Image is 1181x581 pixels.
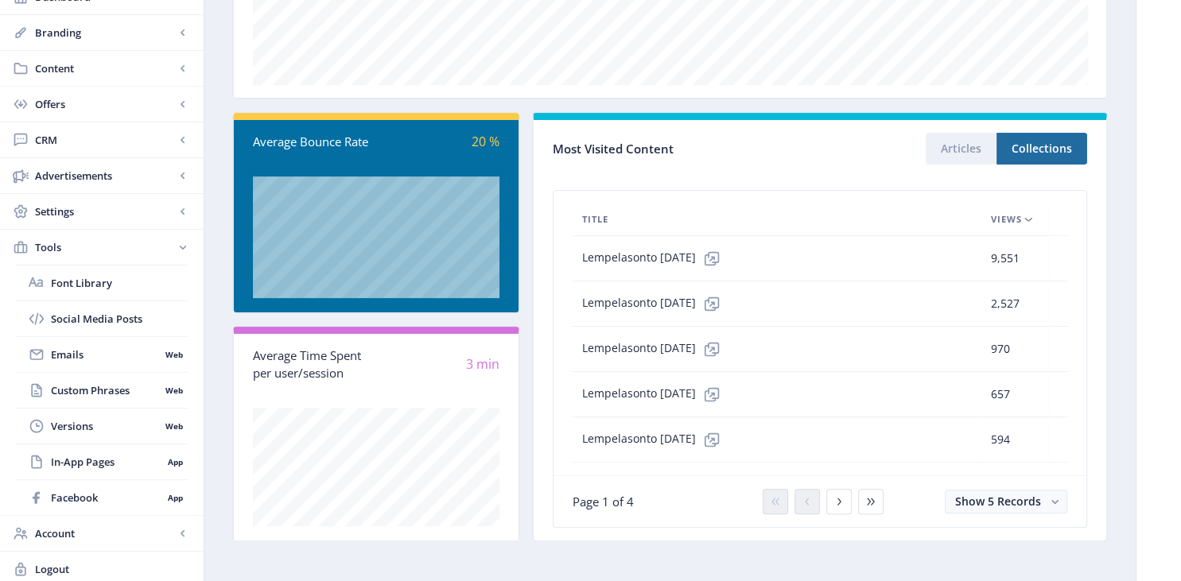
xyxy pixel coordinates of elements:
[573,494,634,509] span: Page 1 of 4
[51,311,188,327] span: Social Media Posts
[945,490,1067,513] button: Show 5 Records
[51,490,162,505] span: Facebook
[253,347,376,382] div: Average Time Spent per user/session
[991,430,1010,449] span: 594
[16,301,188,336] a: Social Media Posts
[51,347,160,362] span: Emails
[582,210,608,229] span: Title
[16,480,188,515] a: FacebookApp
[991,294,1020,313] span: 2,527
[35,60,175,76] span: Content
[376,355,499,374] div: 3 min
[35,168,175,184] span: Advertisements
[160,418,188,434] nb-badge: Web
[955,494,1041,509] span: Show 5 Records
[35,203,175,219] span: Settings
[160,382,188,398] nb-badge: Web
[35,25,175,41] span: Branding
[51,418,160,434] span: Versions
[35,239,175,255] span: Tools
[991,249,1020,268] span: 9,551
[926,133,996,165] button: Articles
[582,333,728,365] span: Lempelasonto [DATE]
[253,133,376,151] div: Average Bounce Rate
[553,137,820,161] div: Most Visited Content
[991,385,1010,404] span: 657
[162,490,188,505] nb-badge: App
[16,337,188,372] a: EmailsWeb
[582,424,728,455] span: Lempelasonto [DATE]
[16,444,188,479] a: In-App PagesApp
[35,96,175,112] span: Offers
[16,409,188,443] a: VersionsWeb
[582,242,728,274] span: Lempelasonto [DATE]
[51,275,188,291] span: Font Library
[160,347,188,362] nb-badge: Web
[35,132,175,148] span: CRM
[582,378,728,410] span: Lempelasonto [DATE]
[996,133,1087,165] button: Collections
[991,339,1010,358] span: 970
[51,454,162,470] span: In-App Pages
[51,382,160,398] span: Custom Phrases
[35,561,191,577] span: Logout
[16,373,188,408] a: Custom PhrasesWeb
[35,525,175,541] span: Account
[162,454,188,470] nb-badge: App
[16,265,188,300] a: Font Library
[582,288,728,320] span: Lempelasonto [DATE]
[991,210,1022,229] span: Views
[472,133,499,150] span: 20 %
